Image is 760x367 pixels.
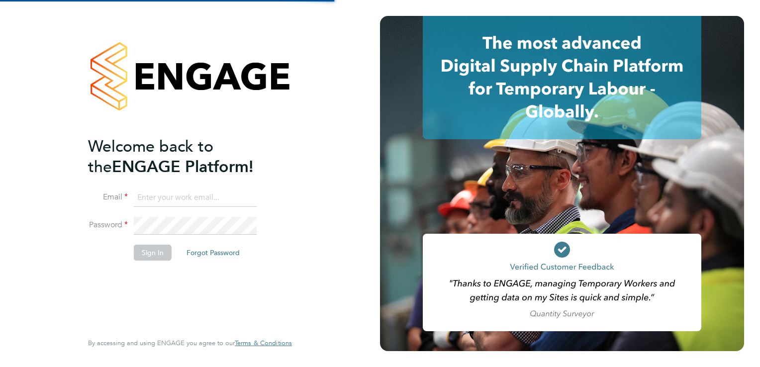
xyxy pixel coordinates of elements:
span: Welcome back to the [88,137,213,177]
label: Email [88,192,128,202]
span: By accessing and using ENGAGE you agree to our [88,339,292,347]
input: Enter your work email... [134,189,257,207]
button: Sign In [134,245,172,261]
button: Forgot Password [179,245,248,261]
a: Terms & Conditions [235,339,292,347]
label: Password [88,220,128,230]
h2: ENGAGE Platform! [88,136,282,177]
